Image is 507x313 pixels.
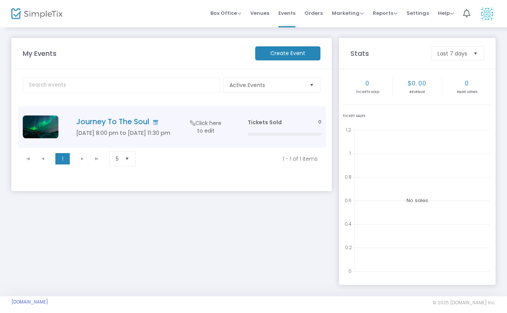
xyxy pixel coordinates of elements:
[255,46,320,60] m-button: Create Event
[332,9,364,17] span: Marketing
[344,90,391,95] p: Tickets sold
[443,80,491,87] h2: 0
[438,50,467,57] span: Last 7 days
[343,125,492,277] div: No sales
[443,90,491,95] p: Page Views
[347,48,428,58] m-panel-title: Stats
[23,77,220,93] input: Search events
[19,48,251,58] m-panel-title: My Events
[373,9,397,17] span: Reports
[187,119,224,134] span: Click here to edit
[407,3,429,23] span: Settings
[305,3,323,23] span: Orders
[306,78,317,92] button: Select
[11,299,48,305] a: [DOMAIN_NAME]
[438,9,454,17] span: Help
[248,119,282,126] span: Tickets Sold
[55,153,70,164] span: Page 1
[229,81,303,89] span: Active Events
[149,155,318,163] kendo-pager-info: 1 - 1 of 1 items
[122,152,132,166] button: Select
[344,80,391,87] h2: 0
[250,3,269,23] span: Venues
[18,106,326,148] div: Data table
[470,47,481,60] button: Select
[278,3,295,23] span: Events
[393,90,441,95] p: Revenue
[76,130,225,136] h5: [DATE] 8:00 pm to [DATE] 11:30 pm
[343,114,492,119] div: Ticket Sales
[23,115,58,138] img: img_lights.jpg
[76,117,225,126] h4: Journey To The Soul
[210,9,241,17] span: Box Office
[393,80,441,87] h2: $0.00
[318,119,322,126] span: 0
[433,300,496,306] span: © 2025 [DOMAIN_NAME] Inc.
[116,155,119,163] span: 5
